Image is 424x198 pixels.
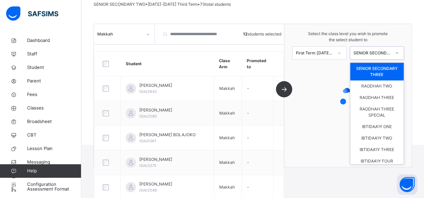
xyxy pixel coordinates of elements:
[27,159,81,166] span: Messaging
[350,121,404,132] div: IBTIDAA'IY ONE
[121,52,214,76] th: Student
[247,110,249,116] span: -
[397,174,417,195] button: Open asap
[219,86,235,91] span: Makkah
[139,181,172,187] span: [PERSON_NAME]
[219,135,235,140] span: Makkah
[219,160,235,165] span: Makkah
[247,184,249,190] span: -
[27,168,81,174] span: Help
[27,51,81,57] span: Staff
[97,31,142,37] div: Makkah
[27,64,81,71] span: Student
[350,103,404,121] div: RAODHAH THREE SPECIAL
[354,50,391,56] div: SENIOR SECONDARY THREE
[6,6,58,21] img: safsims
[139,163,157,168] span: ISIA/3375
[27,37,81,44] span: Dashboard
[27,105,81,112] span: Classes
[27,145,81,152] span: Lesson Plan
[139,139,156,143] span: ISIA/0361
[243,31,281,37] span: students selected
[139,89,157,94] span: ISIA/2642
[242,52,273,76] th: Promoted to
[27,91,81,98] span: Fees
[350,63,404,80] div: SENIOR SECONDARY THREE
[139,156,172,163] span: [PERSON_NAME]
[139,82,172,89] span: [PERSON_NAME]
[219,184,235,190] span: Makkah
[291,31,405,43] span: Select the class level you wish to promote the select student to
[247,86,249,91] span: -
[219,110,235,116] span: Makkah
[139,188,157,193] span: ISIA/2046
[27,78,81,84] span: Parent
[350,144,404,155] div: IBTIDAA'IY THREE
[350,132,404,144] div: IBTIDAA'IY TWO
[27,181,81,188] span: Configuration
[27,118,81,125] span: Broadsheet
[243,31,248,36] b: 12
[350,80,404,92] div: RAODHAH TWO
[350,92,404,103] div: RAODHAH THREE
[94,2,231,7] span: SENIOR SECONDARY TWO • [DATE]-[DATE] Third Term • 73 total students
[27,132,81,139] span: CBT
[139,132,196,138] span: [PERSON_NAME] BOLAJOKO
[296,50,333,56] div: First Term [DATE]-[DATE]
[247,160,249,165] span: -
[247,135,249,140] span: -
[350,155,404,167] div: IBTIDAA'IY FOUR
[139,114,157,119] span: ISIA/2590
[214,52,242,76] th: Class Arm
[139,107,172,113] span: [PERSON_NAME]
